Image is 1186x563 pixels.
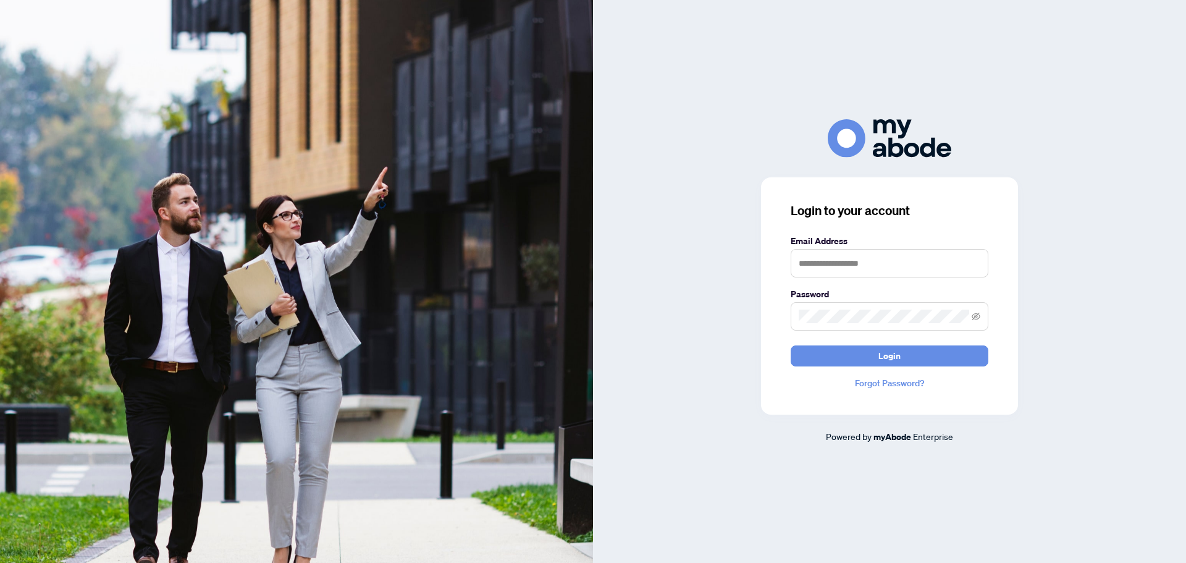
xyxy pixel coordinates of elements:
[791,287,988,301] label: Password
[791,345,988,366] button: Login
[972,312,980,321] span: eye-invisible
[791,234,988,248] label: Email Address
[791,376,988,390] a: Forgot Password?
[873,430,911,444] a: myAbode
[791,202,988,219] h3: Login to your account
[913,431,953,442] span: Enterprise
[828,119,951,157] img: ma-logo
[826,431,872,442] span: Powered by
[878,346,901,366] span: Login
